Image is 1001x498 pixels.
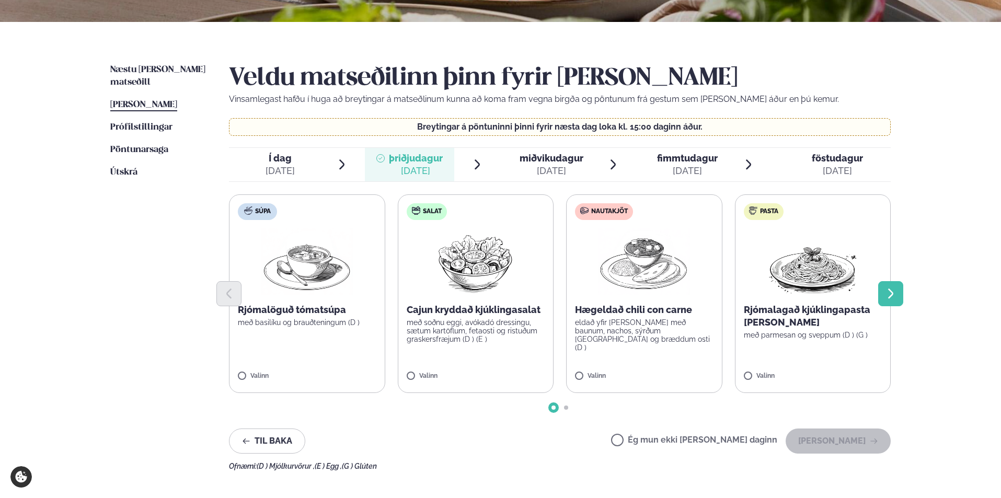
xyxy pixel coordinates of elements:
div: [DATE] [389,165,443,177]
div: [DATE] [812,165,863,177]
p: Cajun kryddað kjúklingasalat [407,304,545,316]
a: Næstu [PERSON_NAME] matseðill [110,64,208,89]
img: beef.svg [580,206,589,215]
button: Previous slide [216,281,241,306]
img: Spagetti.png [767,228,859,295]
img: pasta.svg [749,206,757,215]
div: [DATE] [657,165,718,177]
a: Pöntunarsaga [110,144,168,156]
img: Curry-Rice-Naan.png [598,228,690,295]
a: Cookie settings [10,466,32,488]
span: (E ) Egg , [315,462,342,470]
button: Next slide [878,281,903,306]
span: Pasta [760,207,778,216]
button: Til baka [229,428,305,454]
span: fimmtudagur [657,153,718,164]
p: Rjómalagað kjúklingapasta [PERSON_NAME] [744,304,882,329]
div: [DATE] [520,165,583,177]
span: Nautakjöt [591,207,628,216]
p: Breytingar á pöntuninni þinni fyrir næsta dag loka kl. 15:00 daginn áður. [240,123,880,131]
p: eldað yfir [PERSON_NAME] með baunum, nachos, sýrðum [GEOGRAPHIC_DATA] og bræddum osti (D ) [575,318,714,352]
p: Hægeldað chili con carne [575,304,714,316]
span: Í dag [266,152,295,165]
p: með parmesan og sveppum (D ) (G ) [744,331,882,339]
span: (D ) Mjólkurvörur , [257,462,315,470]
div: [DATE] [266,165,295,177]
p: með soðnu eggi, avókadó dressingu, sætum kartöflum, fetaosti og ristuðum graskersfræjum (D ) (E ) [407,318,545,343]
span: Útskrá [110,168,137,177]
a: [PERSON_NAME] [110,99,177,111]
a: Prófílstillingar [110,121,172,134]
img: soup.svg [244,206,252,215]
button: [PERSON_NAME] [786,428,891,454]
p: Rjómalöguð tómatsúpa [238,304,376,316]
h2: Veldu matseðilinn þinn fyrir [PERSON_NAME] [229,64,891,93]
span: Næstu [PERSON_NAME] matseðill [110,65,205,87]
span: Salat [423,207,442,216]
span: (G ) Glúten [342,462,377,470]
span: föstudagur [812,153,863,164]
span: Pöntunarsaga [110,145,168,154]
a: Útskrá [110,166,137,179]
p: Vinsamlegast hafðu í huga að breytingar á matseðlinum kunna að koma fram vegna birgða og pöntunum... [229,93,891,106]
span: þriðjudagur [389,153,443,164]
img: Salad.png [429,228,522,295]
span: Go to slide 2 [564,406,568,410]
img: Soup.png [261,228,353,295]
span: Prófílstillingar [110,123,172,132]
p: með basilíku og brauðteningum (D ) [238,318,376,327]
span: miðvikudagur [520,153,583,164]
span: Súpa [255,207,271,216]
span: [PERSON_NAME] [110,100,177,109]
img: salad.svg [412,206,420,215]
span: Go to slide 1 [551,406,556,410]
div: Ofnæmi: [229,462,891,470]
